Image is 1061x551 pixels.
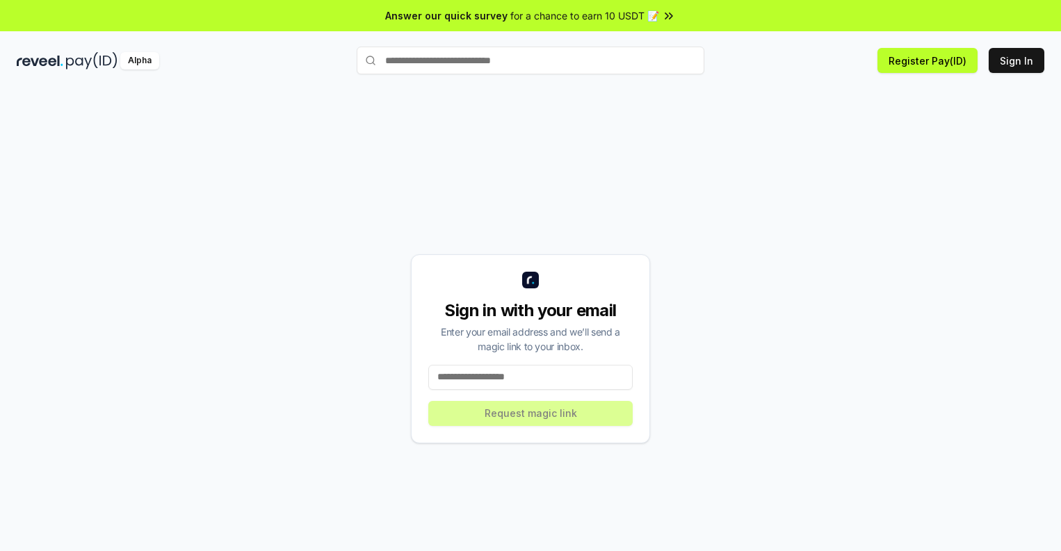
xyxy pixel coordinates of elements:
img: pay_id [66,52,118,69]
div: Enter your email address and we’ll send a magic link to your inbox. [428,324,633,354]
span: Answer our quick survey [385,8,508,23]
button: Register Pay(ID) [877,48,978,73]
span: for a chance to earn 10 USDT 📝 [510,8,659,23]
img: reveel_dark [17,52,63,69]
div: Alpha [120,52,159,69]
button: Sign In [989,48,1044,73]
img: logo_small [522,272,539,288]
div: Sign in with your email [428,299,633,322]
